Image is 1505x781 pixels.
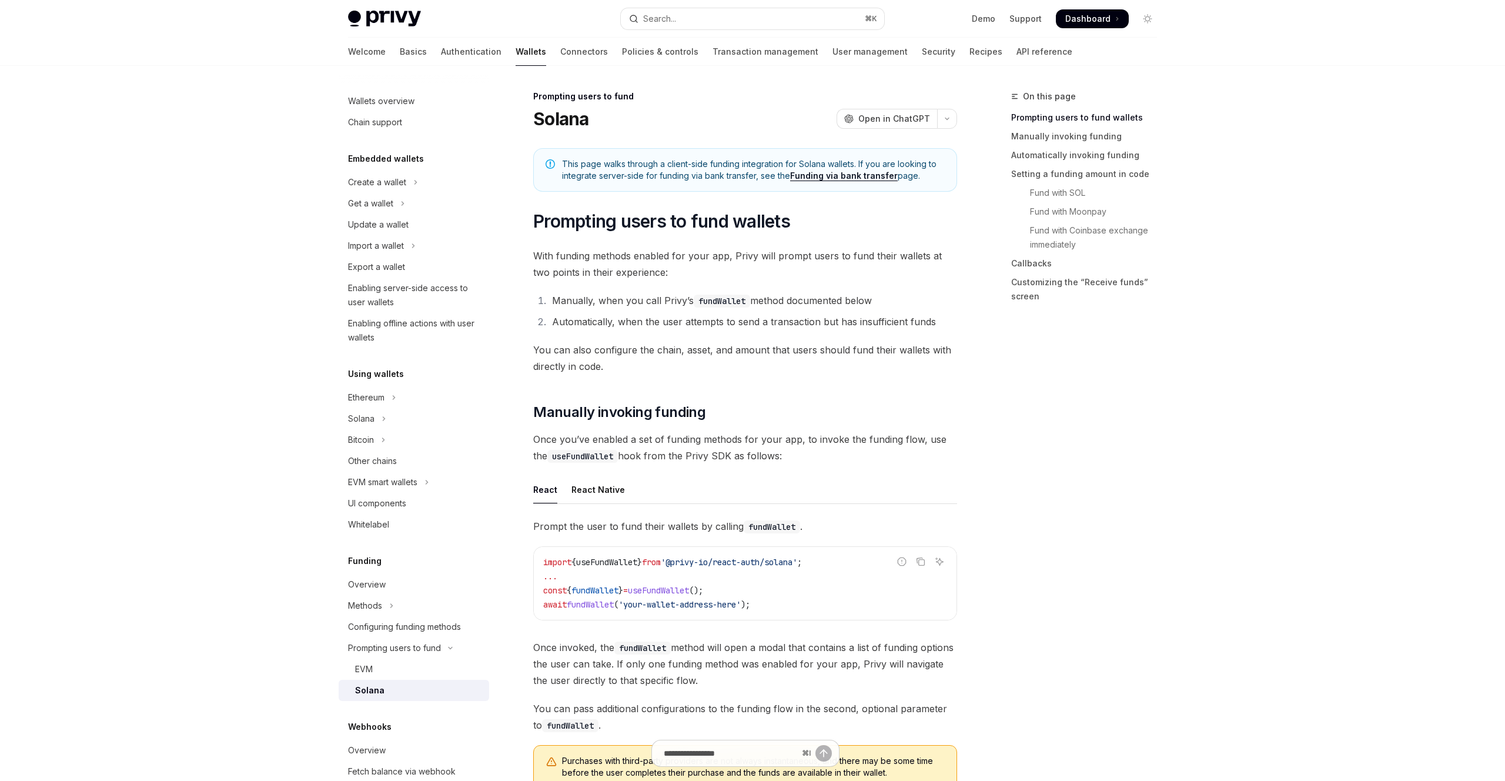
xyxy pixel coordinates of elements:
div: Search... [643,12,676,26]
span: const [543,585,567,596]
a: Automatically invoking funding [1011,146,1166,165]
button: Toggle Bitcoin section [339,429,489,450]
span: (); [689,585,703,596]
button: Copy the contents from the code block [913,554,928,569]
span: } [618,585,623,596]
div: Get a wallet [348,196,393,211]
a: UI components [339,493,489,514]
li: Automatically, when the user attempts to send a transaction but has insufficient funds [549,313,957,330]
button: Toggle dark mode [1138,9,1157,28]
div: Methods [348,599,382,613]
a: Chain support [339,112,489,133]
a: Manually invoking funding [1011,127,1166,146]
div: Solana [355,683,384,697]
button: Toggle Ethereum section [339,387,489,408]
span: Once invoked, the method will open a modal that contains a list of funding options the user can t... [533,639,957,689]
a: Overview [339,740,489,761]
div: React [533,476,557,503]
button: Toggle Prompting users to fund section [339,638,489,659]
a: Update a wallet [339,214,489,235]
div: Export a wallet [348,260,405,274]
a: Configuring funding methods [339,616,489,638]
a: Fund with Coinbase exchange immediately [1011,221,1166,254]
button: Toggle Create a wallet section [339,172,489,193]
span: } [637,557,642,568]
span: Prompt the user to fund their wallets by calling . [533,518,957,535]
a: Whitelabel [339,514,489,535]
a: Demo [972,13,995,25]
a: Callbacks [1011,254,1166,273]
span: from [642,557,661,568]
button: Toggle Get a wallet section [339,193,489,214]
code: fundWallet [614,642,671,655]
button: Toggle EVM smart wallets section [339,472,489,493]
div: Import a wallet [348,239,404,253]
span: ); [741,599,750,610]
button: Ask AI [932,554,947,569]
a: API reference [1016,38,1072,66]
a: Other chains [339,450,489,472]
a: Fund with Moonpay [1011,202,1166,221]
a: Basics [400,38,427,66]
h5: Embedded wallets [348,152,424,166]
button: Toggle Solana section [339,408,489,429]
span: { [571,557,576,568]
a: Enabling server-side access to user wallets [339,278,489,313]
h5: Funding [348,554,382,568]
a: Fund with SOL [1011,183,1166,202]
a: Export a wallet [339,256,489,278]
code: fundWallet [694,295,750,308]
li: Manually, when you call Privy’s method documented below [549,292,957,309]
code: useFundWallet [547,450,618,463]
span: This page walks through a client-side funding integration for Solana wallets. If you are looking ... [562,158,945,182]
span: You can pass additional configurations to the funding flow in the second, optional parameter to . [533,700,957,733]
span: await [543,599,567,610]
div: EVM smart wallets [348,475,417,489]
code: fundWallet [744,520,800,533]
a: Solana [339,680,489,701]
div: Prompting users to fund [533,91,957,102]
span: Manually invoking funding [533,403,705,422]
div: Enabling offline actions with user wallets [348,316,482,345]
span: import [543,557,571,568]
button: Send message [815,745,832,762]
div: Update a wallet [348,218,409,232]
div: Bitcoin [348,433,374,447]
button: Toggle Methods section [339,595,489,616]
a: Security [922,38,955,66]
div: Create a wallet [348,175,406,189]
span: On this page [1023,89,1076,104]
a: Connectors [560,38,608,66]
span: Open in ChatGPT [858,113,930,125]
span: Dashboard [1065,13,1111,25]
div: Fetch balance via webhook [348,765,456,779]
a: Enabling offline actions with user wallets [339,313,489,348]
span: ... [543,571,557,582]
h5: Webhooks [348,720,392,734]
h1: Solana [533,108,589,129]
a: Setting a funding amount in code [1011,165,1166,183]
div: Prompting users to fund [348,641,441,655]
div: Configuring funding methods [348,620,461,634]
span: fundWallet [567,599,614,610]
div: Whitelabel [348,518,389,532]
span: With funding methods enabled for your app, Privy will prompt users to fund their wallets at two p... [533,248,957,281]
span: '@privy-io/react-auth/solana' [661,557,797,568]
a: Support [1009,13,1042,25]
img: light logo [348,11,421,27]
div: Ethereum [348,390,384,405]
span: 'your-wallet-address-here' [618,599,741,610]
svg: Note [546,159,555,169]
div: EVM [355,662,373,676]
button: Toggle Import a wallet section [339,235,489,256]
span: ; [797,557,802,568]
a: Dashboard [1056,9,1129,28]
div: Overview [348,743,386,757]
span: ⌘ K [865,14,877,24]
div: Other chains [348,454,397,468]
a: Prompting users to fund wallets [1011,108,1166,127]
span: Once you’ve enabled a set of funding methods for your app, to invoke the funding flow, use the ho... [533,431,957,464]
a: Authentication [441,38,501,66]
button: Open search [621,8,884,29]
button: Report incorrect code [894,554,909,569]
